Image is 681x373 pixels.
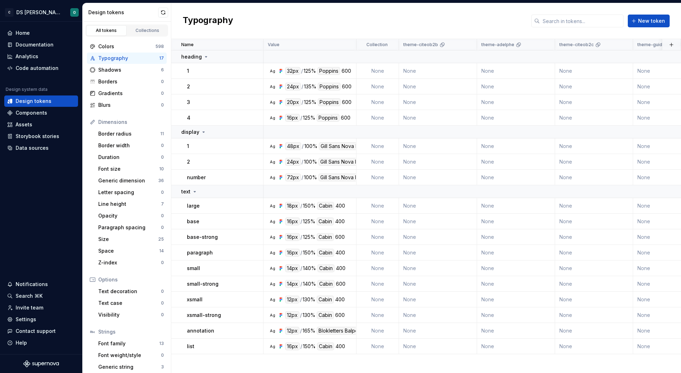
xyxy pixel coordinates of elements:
[158,236,164,242] div: 25
[285,249,300,257] div: 16px
[187,249,213,256] p: paragraph
[187,265,200,272] p: small
[270,328,275,334] div: Ag
[270,84,275,89] div: Ag
[356,307,399,323] td: None
[477,110,555,126] td: None
[303,249,316,257] div: 150%
[95,245,167,257] a: Space14
[335,296,345,303] div: 400
[477,63,555,79] td: None
[159,166,164,172] div: 10
[399,245,477,260] td: None
[98,130,160,137] div: Border radius
[356,198,399,214] td: None
[161,90,164,96] div: 0
[95,257,167,268] a: Z-index0
[187,67,189,75] p: 1
[98,224,161,231] div: Paragraph spacing
[98,300,161,307] div: Text case
[303,233,315,241] div: 125%
[73,10,76,15] div: O
[317,249,334,257] div: Cabin
[95,175,167,186] a: Generic dimension36
[187,234,218,241] p: base-strong
[356,229,399,245] td: None
[303,280,316,288] div: 140%
[300,202,302,210] div: /
[4,62,78,74] a: Code automation
[477,307,555,323] td: None
[301,174,303,181] div: /
[300,264,302,272] div: /
[356,214,399,229] td: None
[98,236,158,243] div: Size
[285,296,299,303] div: 12px
[555,245,633,260] td: None
[270,143,275,149] div: Ag
[160,131,164,137] div: 11
[155,44,164,49] div: 598
[4,302,78,313] a: Invite team
[159,341,164,346] div: 13
[270,68,275,74] div: Ag
[399,260,477,276] td: None
[477,292,555,307] td: None
[555,170,633,185] td: None
[336,264,345,272] div: 400
[555,214,633,229] td: None
[23,360,59,367] a: Supernova Logo
[161,364,164,370] div: 3
[317,296,334,303] div: Cabin
[399,307,477,323] td: None
[399,63,477,79] td: None
[336,249,345,257] div: 400
[87,64,167,76] a: Shadows6
[555,276,633,292] td: None
[555,110,633,126] td: None
[555,79,633,94] td: None
[270,234,275,240] div: Ag
[317,218,334,225] div: Cabin
[187,202,200,209] p: large
[187,280,218,287] p: small-strong
[98,119,164,126] div: Dimensions
[285,114,300,122] div: 16px
[270,99,275,105] div: Ag
[98,66,161,73] div: Shadows
[628,15,670,27] button: New token
[342,98,351,106] div: 600
[303,264,316,272] div: 140%
[161,190,164,195] div: 0
[98,352,161,359] div: Font weight/style
[4,279,78,290] button: Notifications
[181,53,202,60] p: heading
[399,138,477,154] td: None
[399,94,477,110] td: None
[161,67,164,73] div: 6
[477,214,555,229] td: None
[270,312,275,318] div: Ag
[638,17,665,24] span: New token
[342,67,351,75] div: 600
[481,42,514,48] p: theme-adelphe
[477,79,555,94] td: None
[161,102,164,108] div: 0
[555,307,633,323] td: None
[187,296,203,303] p: xsmall
[98,165,159,172] div: Font size
[98,78,161,85] div: Borders
[161,201,164,207] div: 7
[98,311,161,318] div: Visibility
[161,154,164,160] div: 0
[300,296,302,303] div: /
[303,114,315,122] div: 125%
[16,121,32,128] div: Assets
[95,152,167,163] a: Duration0
[16,41,54,48] div: Documentation
[98,154,161,161] div: Duration
[319,174,369,181] div: Gill Sans Nova Inline
[270,159,275,165] div: Ag
[300,218,302,225] div: /
[98,212,161,219] div: Opacity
